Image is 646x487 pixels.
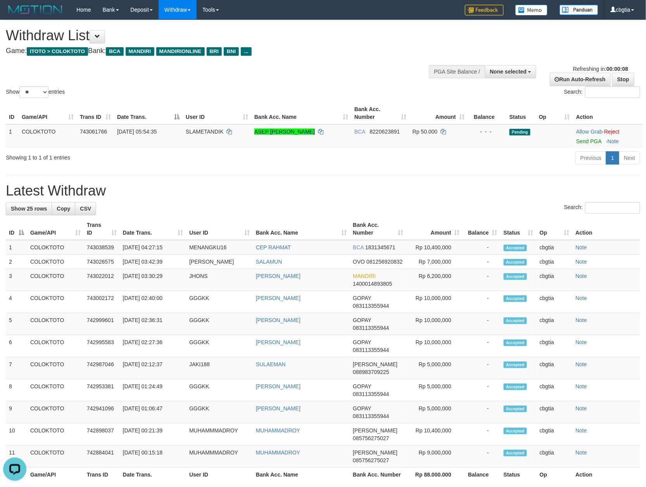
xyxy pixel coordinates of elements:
[576,138,601,144] a: Send PGA
[504,259,527,266] span: Accepted
[537,269,573,291] td: cbgtia
[84,424,120,446] td: 742898037
[537,335,573,357] td: cbgtia
[84,357,120,379] td: 742987046
[120,424,186,446] td: [DATE] 00:21:39
[537,401,573,424] td: cbgtia
[576,449,587,456] a: Note
[120,379,186,401] td: [DATE] 01:24:49
[186,446,253,468] td: MUHAMMMADROY
[27,424,84,446] td: COLOKTOTO
[120,240,186,255] td: [DATE] 04:27:15
[463,255,501,269] td: -
[84,446,120,468] td: 742884041
[573,102,643,124] th: Action
[120,313,186,335] td: [DATE] 02:36:31
[463,468,501,482] th: Balance
[537,255,573,269] td: cbgtia
[608,138,619,144] a: Note
[186,269,253,291] td: JHONS
[120,218,186,240] th: Date Trans.: activate to sort column ascending
[52,202,75,215] a: Copy
[120,446,186,468] td: [DATE] 00:15:18
[120,335,186,357] td: [DATE] 02:27:36
[353,361,397,367] span: [PERSON_NAME]
[106,47,123,56] span: BCA
[576,295,587,301] a: Note
[406,401,463,424] td: Rp 5,000,000
[6,424,27,446] td: 10
[463,240,501,255] td: -
[506,102,536,124] th: Status
[207,47,222,56] span: BRI
[485,65,537,78] button: None selected
[6,255,27,269] td: 2
[6,4,65,15] img: MOTION_logo.png
[256,427,300,434] a: MUHAMMADROY
[406,269,463,291] td: Rp 6,200,000
[463,313,501,335] td: -
[537,291,573,313] td: cbgtia
[573,66,628,72] span: Refreshing in:
[11,206,47,212] span: Show 25 rows
[576,405,587,412] a: Note
[3,3,26,26] button: Open LiveChat chat widget
[576,129,603,135] a: Allow Grab
[256,383,301,389] a: [PERSON_NAME]
[463,401,501,424] td: -
[468,102,506,124] th: Balance
[186,424,253,446] td: MUHAMMMADROY
[537,446,573,468] td: cbgtia
[57,206,70,212] span: Copy
[27,218,84,240] th: Game/API: activate to sort column ascending
[463,357,501,379] td: -
[560,5,598,15] img: panduan.png
[6,151,263,161] div: Showing 1 to 1 of 1 entries
[576,427,587,434] a: Note
[256,405,301,412] a: [PERSON_NAME]
[251,102,351,124] th: Bank Acc. Name: activate to sort column ascending
[120,255,186,269] td: [DATE] 03:42:39
[6,357,27,379] td: 7
[6,86,65,98] label: Show entries
[27,446,84,468] td: COLOKTOTO
[253,468,350,482] th: Bank Acc. Name
[576,339,587,345] a: Note
[504,295,527,302] span: Accepted
[353,457,389,463] span: Copy 085756275027 to clipboard
[353,259,365,265] span: OVO
[550,73,611,86] a: Run Auto-Refresh
[27,379,84,401] td: COLOKTOTO
[575,151,606,165] a: Previous
[80,129,107,135] span: 743061766
[351,102,409,124] th: Bank Acc. Number: activate to sort column ascending
[406,255,463,269] td: Rp 7,000,000
[504,428,527,434] span: Accepted
[19,86,48,98] select: Showentries
[576,383,587,389] a: Note
[365,244,396,250] span: Copy 1831345671 to clipboard
[256,259,282,265] a: SALAMUN
[619,151,640,165] a: Next
[465,5,504,15] img: Feedback.jpg
[27,401,84,424] td: COLOKTOTO
[254,129,315,135] a: ASEP [PERSON_NAME]
[564,86,640,98] label: Search:
[604,129,620,135] a: Reject
[126,47,154,56] span: MANDIRI
[84,218,120,240] th: Trans ID: activate to sort column ascending
[84,335,120,357] td: 742995583
[353,317,371,323] span: GOPAY
[406,468,463,482] th: Rp 88.000.000
[186,468,253,482] th: User ID
[27,335,84,357] td: COLOKTOTO
[84,269,120,291] td: 743022012
[84,401,120,424] td: 742941096
[353,281,392,287] span: Copy 1400014893805 to clipboard
[6,269,27,291] td: 3
[6,202,52,215] a: Show 25 rows
[120,401,186,424] td: [DATE] 01:06:47
[463,379,501,401] td: -
[6,240,27,255] td: 1
[413,129,438,135] span: Rp 50.000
